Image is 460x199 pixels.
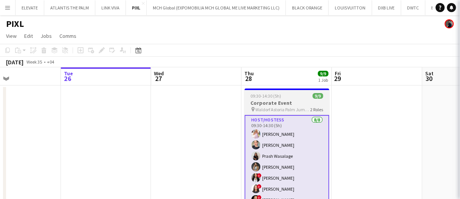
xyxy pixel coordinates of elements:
[334,74,341,83] span: 29
[44,0,95,15] button: ATLANTIS THE PALM
[311,107,323,112] span: 2 Roles
[6,33,17,39] span: View
[245,70,254,77] span: Thu
[6,18,24,30] h1: PIXL
[147,0,286,15] button: MCH Global (EXPOMOBILIA MCH GLOBAL ME LIVE MARKETING LLC)
[256,107,311,112] span: Waldorf Astoria Palm Jumeirah
[424,74,434,83] span: 30
[401,0,426,15] button: DWTC
[21,31,36,41] a: Edit
[244,74,254,83] span: 28
[16,0,44,15] button: ELEVATE
[319,77,328,83] div: 1 Job
[257,173,262,178] span: !
[25,59,44,65] span: Week 35
[59,33,76,39] span: Comms
[154,70,164,77] span: Wed
[426,70,434,77] span: Sat
[126,0,147,15] button: PIXL
[445,19,454,28] app-user-avatar: Mohamed Arafa
[24,33,33,39] span: Edit
[286,0,329,15] button: BLACK ORANGE
[56,31,79,41] a: Comms
[372,0,401,15] button: DXB LIVE
[37,31,55,41] a: Jobs
[64,70,73,77] span: Tue
[3,31,20,41] a: View
[153,74,164,83] span: 27
[313,93,323,99] span: 9/9
[257,184,262,189] span: !
[63,74,73,83] span: 26
[6,58,23,66] div: [DATE]
[47,59,54,65] div: +04
[95,0,126,15] button: LINK VIVA
[245,99,329,106] h3: Corporate Event
[318,71,329,76] span: 9/9
[251,93,281,99] span: 09:30-14:30 (5h)
[335,70,341,77] span: Fri
[329,0,372,15] button: LOUIS VUITTON
[40,33,52,39] span: Jobs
